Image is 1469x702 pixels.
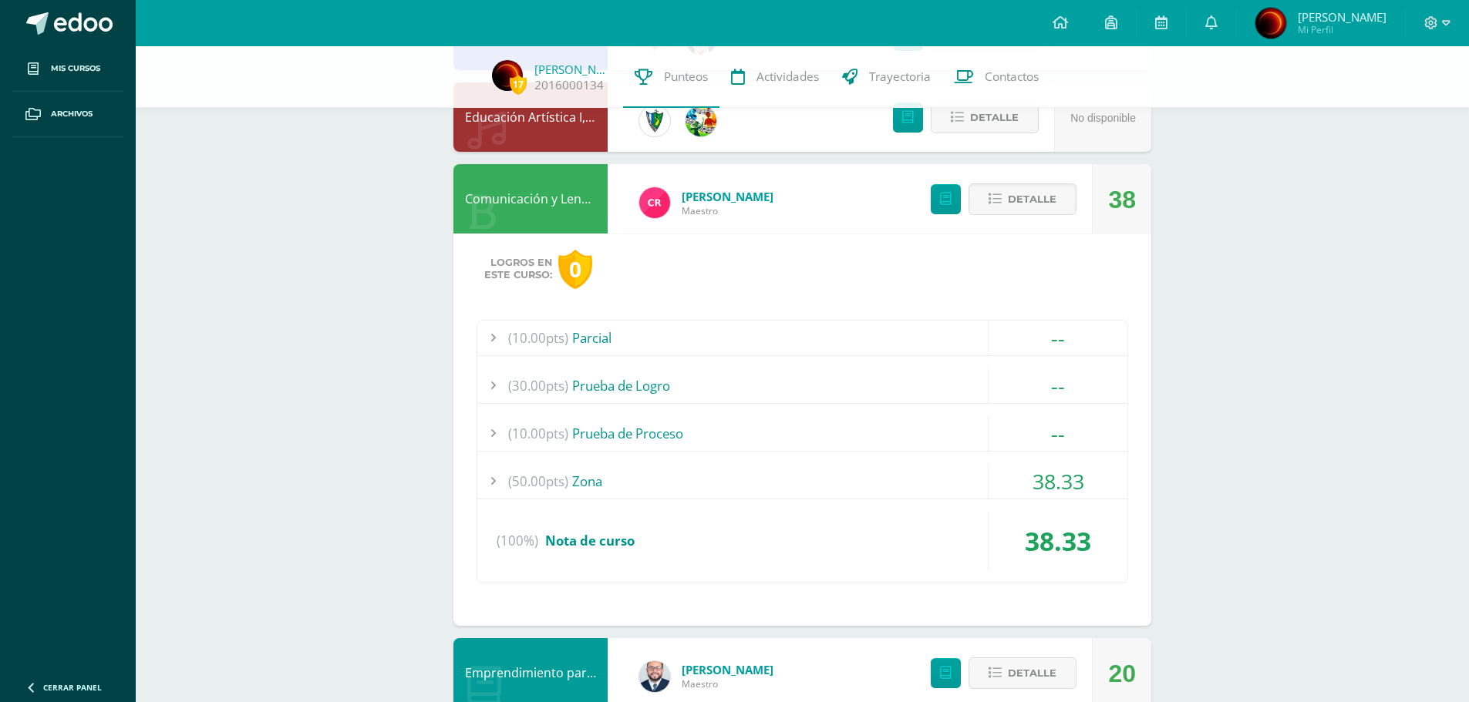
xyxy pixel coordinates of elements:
div: 0 [558,250,592,289]
img: 356f35e1342121e0f3f79114633ea786.png [492,60,523,91]
span: Mis cursos [51,62,100,75]
span: Trayectoria [869,69,931,85]
div: 38 [1108,165,1136,234]
span: -- [1051,324,1065,352]
span: Contactos [985,69,1039,85]
img: eaa624bfc361f5d4e8a554d75d1a3cf6.png [639,661,670,692]
span: Detalle [1008,659,1056,687]
a: Punteos [623,46,719,108]
div: Prueba de Logro [477,368,1127,403]
a: Actividades [719,46,831,108]
a: Contactos [942,46,1050,108]
span: Punteos [664,69,708,85]
a: [PERSON_NAME] [534,62,612,77]
span: [PERSON_NAME] [1298,9,1386,25]
span: Maestro [682,677,773,690]
span: (100%) [497,512,538,570]
span: (50.00pts) [508,464,568,499]
button: Detalle [969,183,1076,215]
span: -- [1051,419,1065,448]
span: Maestro [682,204,773,217]
span: Detalle [970,103,1019,132]
div: Educación Artística I, Música y Danza [453,82,608,152]
span: 38.33 [1033,467,1084,495]
span: Detalle [1008,185,1056,213]
div: Zona [477,464,1127,499]
button: Detalle [969,657,1076,689]
span: No disponible [1070,112,1136,124]
a: 2016000134 [534,77,604,93]
span: [PERSON_NAME] [682,662,773,677]
div: Comunicación y Lenguaje, Idioma Español [453,164,608,233]
span: 38.33 [1025,523,1091,559]
span: Actividades [756,69,819,85]
span: Logros en este curso: [484,257,552,281]
a: Archivos [12,92,123,137]
img: 159e24a6ecedfdf8f489544946a573f0.png [686,106,716,136]
span: Mi Perfil [1298,23,1386,36]
a: Trayectoria [831,46,942,108]
span: Nota de curso [545,532,635,549]
div: Parcial [477,321,1127,355]
div: Prueba de Proceso [477,416,1127,451]
span: [PERSON_NAME] [682,189,773,204]
span: -- [1051,371,1065,400]
img: 356f35e1342121e0f3f79114633ea786.png [1255,8,1286,39]
button: Detalle [931,102,1039,133]
span: (30.00pts) [508,368,568,403]
a: Mis cursos [12,46,123,92]
span: Cerrar panel [43,682,102,693]
img: 9f174a157161b4ddbe12118a61fed988.png [639,106,670,136]
span: 17 [510,75,527,94]
img: ab28fb4d7ed199cf7a34bbef56a79c5b.png [639,187,670,218]
span: Archivos [51,108,93,120]
span: (10.00pts) [508,321,568,355]
span: (10.00pts) [508,416,568,451]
